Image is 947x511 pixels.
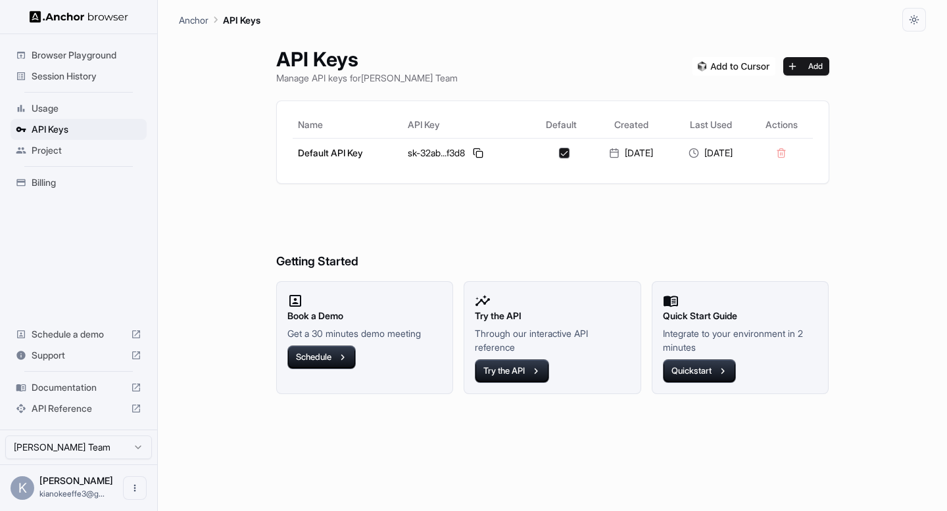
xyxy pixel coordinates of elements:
h6: Getting Started [276,200,829,271]
p: Anchor [179,13,208,27]
button: Open menu [123,476,147,500]
span: API Reference [32,402,126,415]
h1: API Keys [276,47,458,71]
span: API Keys [32,123,141,136]
img: Anchor Logo [30,11,128,23]
td: Default API Key [293,138,402,167]
p: API Keys [223,13,260,27]
div: Schedule a demo [11,324,147,345]
p: Through our interactive API reference [475,326,630,354]
h2: Try the API [475,309,630,323]
th: Actions [750,112,813,138]
p: Get a 30 minutes demo meeting [287,326,443,340]
span: Browser Playground [32,49,141,62]
span: Project [32,144,141,157]
nav: breadcrumb [179,12,260,27]
h2: Quick Start Guide [663,309,818,323]
div: sk-32ab...f3d8 [408,145,526,161]
div: Support [11,345,147,366]
button: Copy API key [470,145,486,161]
span: Schedule a demo [32,328,126,341]
div: [DATE] [676,146,745,160]
div: Documentation [11,377,147,398]
span: Usage [32,102,141,115]
span: Documentation [32,381,126,394]
button: Add [783,57,829,76]
div: Usage [11,98,147,119]
th: Default [531,112,592,138]
div: Session History [11,66,147,87]
div: Browser Playground [11,45,147,66]
div: API Reference [11,398,147,419]
th: Created [592,112,671,138]
th: API Key [402,112,531,138]
div: Project [11,140,147,161]
span: Kian O'Keeffe [39,475,113,486]
img: Add anchorbrowser MCP server to Cursor [692,57,775,76]
span: Support [32,349,126,362]
h2: Book a Demo [287,309,443,323]
span: kianokeeffe3@gmail.com [39,489,105,499]
button: Schedule [287,345,356,369]
p: Manage API keys for [PERSON_NAME] Team [276,71,458,85]
div: K [11,476,34,500]
th: Last Used [671,112,750,138]
th: Name [293,112,402,138]
span: Session History [32,70,141,83]
button: Quickstart [663,359,736,383]
button: Try the API [475,359,549,383]
div: [DATE] [597,146,666,160]
div: API Keys [11,119,147,140]
p: Integrate to your environment in 2 minutes [663,326,818,354]
span: Billing [32,176,141,189]
div: Billing [11,172,147,193]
